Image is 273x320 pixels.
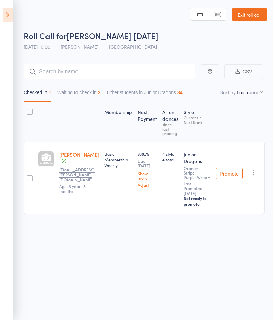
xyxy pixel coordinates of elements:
[138,171,157,180] a: Show more
[162,151,178,157] span: 4 style
[232,8,267,21] a: Exit roll call
[107,86,183,102] button: Other students in Junior Dragons34
[184,151,210,164] div: Junior Dragons
[184,175,207,179] div: Purple Wrap
[67,30,158,41] span: [PERSON_NAME] [DATE]
[104,151,132,168] div: Basic Membership Weekly
[162,122,178,135] div: since last grading
[135,105,160,139] div: Next Payment
[237,89,260,96] div: Last name
[98,90,101,95] div: 2
[181,105,213,139] div: Style
[24,86,51,102] button: Checked in1
[160,105,181,139] div: Atten­dances
[138,159,157,168] small: Due [DATE]
[162,157,178,162] span: 4 total
[59,151,99,158] a: [PERSON_NAME]
[220,89,236,96] label: Sort by
[102,105,135,139] div: Membership
[61,43,98,50] span: [PERSON_NAME]
[49,90,51,95] div: 1
[59,183,86,194] span: : 6 years 8 months
[216,168,243,179] button: Promote
[59,167,99,182] small: katey@gale.au
[24,30,67,41] span: Roll Call for
[184,181,210,196] small: Last Promoted: [DATE]
[57,86,101,102] button: Waiting to check in2
[184,196,210,207] div: Not ready to promote
[138,183,157,187] a: Adjust
[24,64,195,79] input: Search by name
[184,166,210,179] div: Orange Stripe
[24,43,50,50] span: [DATE] 16:00
[224,64,263,79] button: CSV
[184,115,210,124] div: Current / Next Rank
[109,43,157,50] span: [GEOGRAPHIC_DATA]
[177,90,183,95] div: 34
[138,151,157,187] div: $36.75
